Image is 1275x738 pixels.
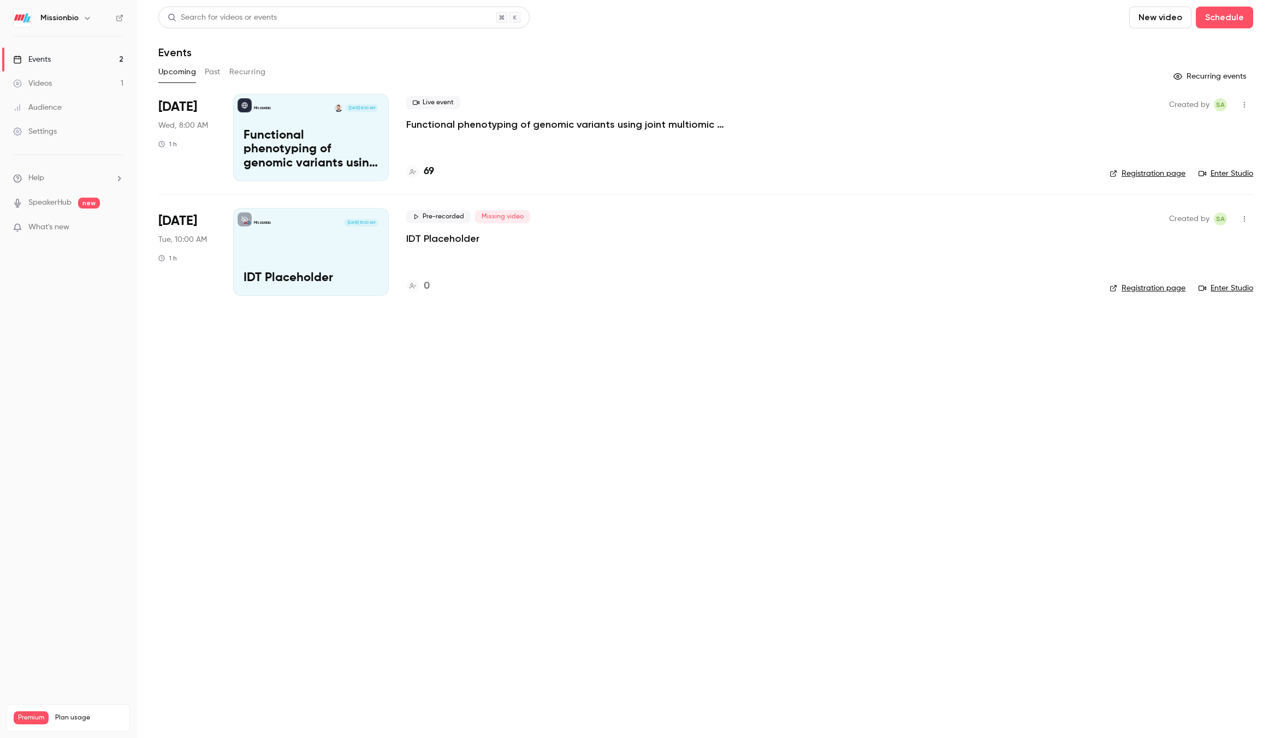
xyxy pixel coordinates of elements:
span: Wed, 8:00 AM [158,120,208,131]
h1: Events [158,46,192,59]
a: Functional phenotyping of genomic variants using joint multiomic single-cell DNA–RNA sequencing [406,118,734,131]
span: SA [1216,98,1225,111]
span: [DATE] [158,212,197,230]
button: Upcoming [158,63,196,81]
div: 1 h [158,140,177,148]
div: Dec 2 Tue, 10:00 AM (America/Los Angeles) [158,208,216,295]
span: Pre-recorded [406,210,471,223]
span: Created by [1169,98,1209,111]
button: Recurring events [1169,68,1253,85]
span: Missing video [475,210,530,223]
div: Settings [13,126,57,137]
a: SpeakerHub [28,197,72,209]
p: IDT Placeholder [244,271,378,285]
div: Videos [13,78,52,89]
button: Recurring [229,63,266,81]
p: Missionbio [254,105,271,111]
span: Created by [1169,212,1209,225]
a: Registration page [1110,168,1185,179]
h6: Missionbio [40,13,79,23]
span: Premium [14,711,49,724]
span: Live event [406,96,460,109]
a: IDT Placeholder [406,232,479,245]
span: Plan usage [55,713,123,722]
p: Missionbio [254,220,271,225]
span: Tue, 10:00 AM [158,234,207,245]
span: What's new [28,222,69,233]
a: IDT PlaceholderMissionbio[DATE] 10:00 AMIDT Placeholder [233,208,389,295]
img: Missionbio [14,9,31,27]
span: [DATE] 8:00 AM [345,104,378,112]
h4: 69 [424,164,434,179]
div: 1 h [158,254,177,263]
span: [DATE] [158,98,197,116]
a: 0 [406,279,430,294]
img: Dr Dominik Lindenhofer [335,104,342,112]
li: help-dropdown-opener [13,172,123,184]
div: Search for videos or events [168,12,277,23]
div: Audience [13,102,62,113]
button: New video [1129,7,1191,28]
span: SA [1216,212,1225,225]
span: Simon Allardice [1214,212,1227,225]
a: Registration page [1110,283,1185,294]
a: Enter Studio [1199,283,1253,294]
span: Help [28,172,44,184]
div: Events [13,54,51,65]
span: [DATE] 10:00 AM [344,219,378,227]
span: Simon Allardice [1214,98,1227,111]
a: 69 [406,164,434,179]
button: Past [205,63,221,81]
p: Functional phenotyping of genomic variants using joint multiomic single-cell DNA–RNA sequencing [244,129,378,171]
div: Oct 15 Wed, 8:00 AM (America/Los Angeles) [158,94,216,181]
a: Enter Studio [1199,168,1253,179]
a: Functional phenotyping of genomic variants using joint multiomic single-cell DNA–RNA sequencingMi... [233,94,389,181]
span: new [78,198,100,209]
button: Schedule [1196,7,1253,28]
iframe: Noticeable Trigger [110,223,123,233]
h4: 0 [424,279,430,294]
